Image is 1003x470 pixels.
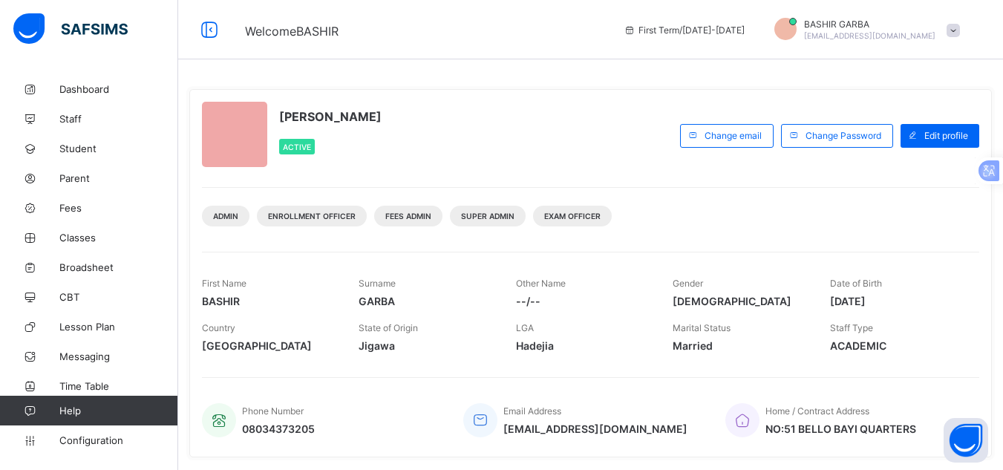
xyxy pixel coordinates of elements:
[516,322,534,333] span: LGA
[242,405,304,417] span: Phone Number
[830,278,882,289] span: Date of Birth
[705,130,762,141] span: Change email
[279,109,382,124] span: [PERSON_NAME]
[924,130,968,141] span: Edit profile
[804,19,935,30] span: BASHIR GARBA
[544,212,601,221] span: Exam Officer
[806,130,881,141] span: Change Password
[59,202,178,214] span: Fees
[765,422,916,435] span: NO:51 BELLO BAYI QUARTERS
[245,24,339,39] span: Welcome BASHIR
[59,232,178,244] span: Classes
[765,405,869,417] span: Home / Contract Address
[503,422,687,435] span: [EMAIL_ADDRESS][DOMAIN_NAME]
[385,212,431,221] span: Fees Admin
[673,339,807,352] span: Married
[359,295,493,307] span: GARBA
[59,261,178,273] span: Broadsheet
[213,212,238,221] span: Admin
[944,418,988,463] button: Open asap
[516,278,566,289] span: Other Name
[59,380,178,392] span: Time Table
[624,25,745,36] span: session/term information
[759,18,967,42] div: BASHIRGARBA
[202,339,336,352] span: [GEOGRAPHIC_DATA]
[359,278,396,289] span: Surname
[283,143,311,151] span: Active
[516,295,650,307] span: --/--
[202,295,336,307] span: BASHIR
[268,212,356,221] span: Enrollment Officer
[59,143,178,154] span: Student
[359,339,493,352] span: Jigawa
[359,322,418,333] span: State of Origin
[516,339,650,352] span: Hadejia
[461,212,514,221] span: Super Admin
[830,295,964,307] span: [DATE]
[673,322,731,333] span: Marital Status
[59,405,177,417] span: Help
[59,434,177,446] span: Configuration
[830,339,964,352] span: ACADEMIC
[202,278,246,289] span: First Name
[59,83,178,95] span: Dashboard
[673,278,703,289] span: Gender
[13,13,128,45] img: safsims
[804,31,935,40] span: [EMAIL_ADDRESS][DOMAIN_NAME]
[59,350,178,362] span: Messaging
[59,321,178,333] span: Lesson Plan
[59,113,178,125] span: Staff
[503,405,561,417] span: Email Address
[673,295,807,307] span: [DEMOGRAPHIC_DATA]
[202,322,235,333] span: Country
[59,172,178,184] span: Parent
[242,422,315,435] span: 08034373205
[830,322,873,333] span: Staff Type
[59,291,178,303] span: CBT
